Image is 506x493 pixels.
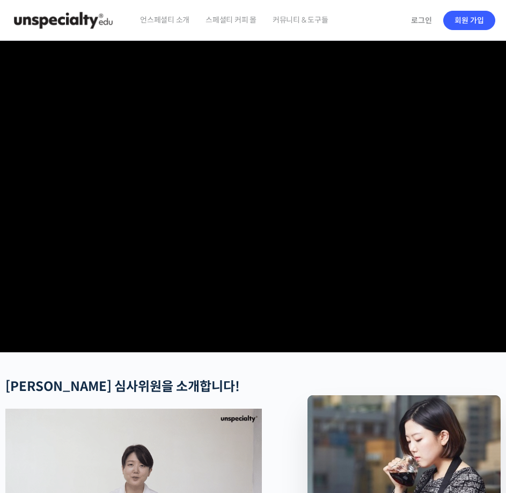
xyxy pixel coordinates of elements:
a: 로그인 [405,8,438,33]
h2: ! [5,379,262,395]
a: 회원 가입 [443,11,495,30]
strong: [PERSON_NAME] 심사위원을 소개합니다 [5,379,235,395]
